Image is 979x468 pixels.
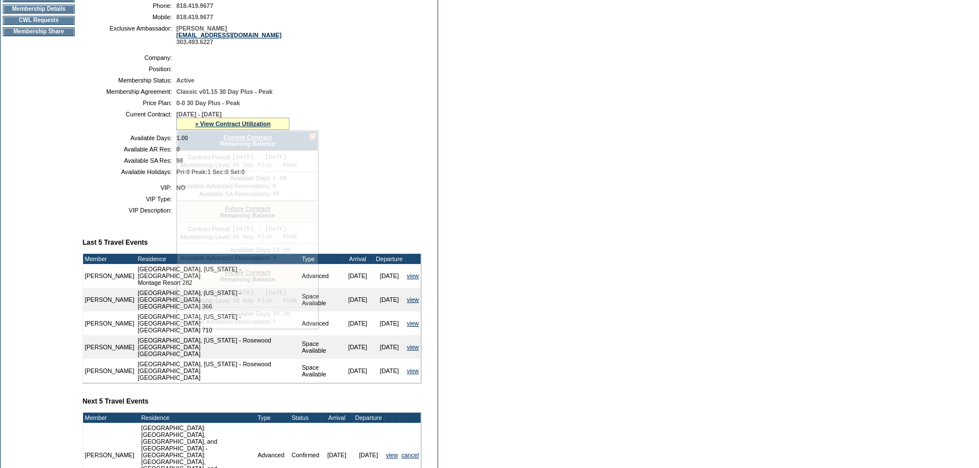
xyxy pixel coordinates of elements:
td: 98 [272,190,287,197]
a: view [407,367,419,374]
td: [PERSON_NAME] [83,264,136,288]
a: Current Contract [223,134,271,141]
td: Departure [353,413,384,423]
td: Available Days: [180,175,271,181]
td: Status [290,413,321,423]
span: [DATE] - [DATE] [176,111,222,118]
td: Type [300,254,342,264]
td: 5 [272,318,291,325]
td: Phone: [87,2,172,9]
td: 0 [272,183,287,189]
td: 4 [272,254,291,261]
td: [DATE] - [DATE] [232,289,297,296]
a: view [386,452,398,458]
b: Next 5 Travel Events [83,397,149,405]
td: Departure [374,254,405,264]
td: [DATE] [342,359,374,383]
td: [PERSON_NAME] [83,288,136,311]
td: Advanced [300,311,342,335]
td: Contract Period: [180,154,231,161]
td: Contract Period: [180,226,231,232]
a: view [407,272,419,279]
td: Available Days: [87,135,172,141]
td: 30 Day Plus - Peak [232,233,297,240]
td: [PERSON_NAME] [83,359,136,383]
td: Arrival [342,254,374,264]
a: Future Contract [225,269,270,276]
td: VIP Type: [87,196,172,202]
td: [DATE] [374,335,405,359]
a: view [407,296,419,303]
div: Remaining Balance [177,131,318,150]
td: Available Advanced Reservations: [180,318,271,325]
td: VIP: [87,184,172,191]
td: [DATE] - [DATE] [232,154,297,161]
td: Type [256,413,290,423]
span: 0-0 30 Day Plus - Peak [176,99,240,106]
a: Future Contract [225,205,270,212]
td: Arrival [321,413,353,423]
td: Residence [136,254,300,264]
td: Available Holidays: [87,168,172,175]
td: [DATE] [374,311,405,335]
span: 818.419.9677 [176,2,213,9]
span: [PERSON_NAME] 303.493.6227 [176,25,281,45]
td: Mobile: [87,14,172,20]
td: Membership Level: [180,297,231,304]
td: [DATE] [342,311,374,335]
td: Membership Level: [180,233,231,240]
a: view [407,344,419,350]
td: Exclusive Ambassador: [87,25,172,45]
td: Member [83,413,136,423]
td: 30.00 [272,310,291,317]
td: Membership Share [3,27,75,36]
b: Last 5 Travel Events [83,239,148,246]
td: [DATE] [342,288,374,311]
a: [EMAIL_ADDRESS][DOMAIN_NAME] [176,32,281,38]
td: Space Available [300,288,342,311]
td: [GEOGRAPHIC_DATA], [US_STATE] - Rosewood [GEOGRAPHIC_DATA] [GEOGRAPHIC_DATA] [136,359,300,383]
td: [PERSON_NAME] [83,335,136,359]
td: Current Contract: [87,111,172,130]
td: [GEOGRAPHIC_DATA], [US_STATE] - Rosewood [GEOGRAPHIC_DATA] [GEOGRAPHIC_DATA] [136,335,300,359]
td: [DATE] [342,264,374,288]
td: Available SA Reservations: [180,190,271,197]
td: 1.00 [272,175,287,181]
td: 24.00 [272,246,291,253]
a: » View Contract Utilization [195,120,271,127]
td: [DATE] [342,335,374,359]
td: [DATE] [374,359,405,383]
td: Membership Status: [87,77,172,84]
td: Available Days: [180,310,271,317]
td: CWL Requests [3,16,75,25]
td: [GEOGRAPHIC_DATA], [US_STATE] - [GEOGRAPHIC_DATA] [GEOGRAPHIC_DATA] 710 [136,311,300,335]
td: 30 Day Plus - Peak [232,297,297,304]
td: Available Advanced Reservations: [180,183,271,189]
td: [GEOGRAPHIC_DATA], [US_STATE] - [GEOGRAPHIC_DATA] [GEOGRAPHIC_DATA] 366 [136,288,300,311]
td: Available Advanced Reservations: [180,254,271,261]
td: Membership Agreement: [87,88,172,95]
td: [DATE] [374,288,405,311]
td: VIP Description: [87,207,172,214]
td: Advanced [300,264,342,288]
td: Company: [87,54,172,61]
td: [GEOGRAPHIC_DATA], [US_STATE] - [GEOGRAPHIC_DATA] Montage Resort 282 [136,264,300,288]
span: Active [176,77,194,84]
td: Membership Details [3,5,75,14]
a: view [407,320,419,327]
td: [PERSON_NAME] [83,311,136,335]
td: Available SA Res: [87,157,172,164]
td: Residence [140,413,256,423]
td: Position: [87,66,172,72]
td: Space Available [300,359,342,383]
div: Remaining Balance [177,266,318,287]
td: Price Plan: [87,99,172,106]
td: Contract Period: [180,289,231,296]
a: cancel [401,452,419,458]
td: [DATE] - [DATE] [232,226,297,232]
span: 818.419.9677 [176,14,213,20]
td: 30 Day Plus - Peak [232,162,297,168]
td: [DATE] [374,264,405,288]
td: Available AR Res: [87,146,172,153]
td: Space Available [300,335,342,359]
